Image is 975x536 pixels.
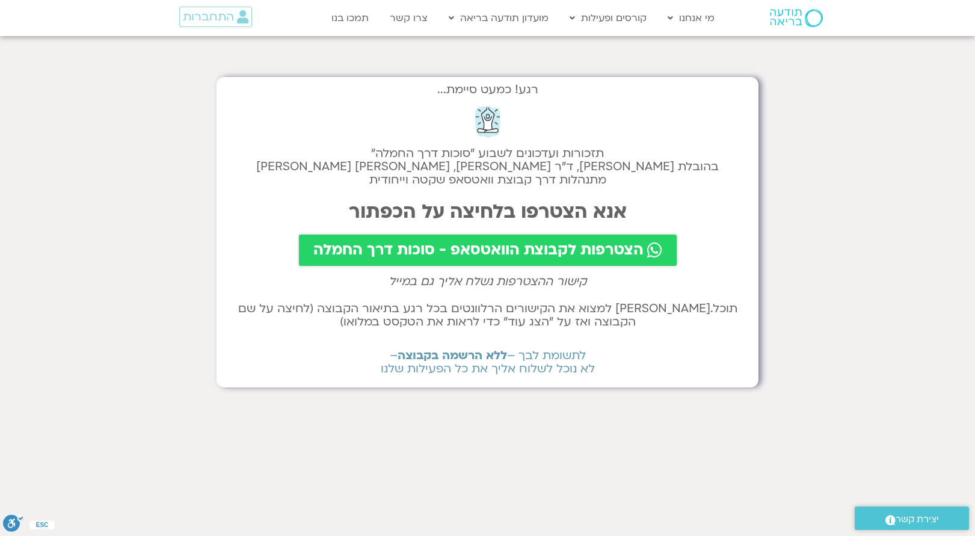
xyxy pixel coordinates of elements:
[770,9,823,27] img: תודעה בריאה
[229,201,746,223] h2: אנא הצטרפו בלחיצה על הכפתור
[398,348,507,363] b: ללא הרשמה בקבוצה
[229,349,746,375] h2: לתשומת לבך – – לא נוכל לשלוח אליך את כל הפעילות שלנו
[443,7,555,29] a: מועדון תודעה בריאה
[855,507,969,530] a: יצירת קשר
[229,302,746,328] h2: תוכל.[PERSON_NAME] למצוא את הקישורים הרלוונטים בכל רגע בתיאור הקבוצה (לחיצה על שם הקבוצה ואז על ״...
[179,7,252,27] a: התחברות
[564,7,653,29] a: קורסים ופעילות
[229,89,746,90] h2: רגע! כמעט סיימת...
[896,511,939,528] span: יצירת קשר
[313,242,644,259] span: הצטרפות לקבוצת הוואטסאפ - סוכות דרך החמלה
[662,7,721,29] a: מי אנחנו
[384,7,434,29] a: צרו קשר
[229,147,746,186] h2: תזכורות ועדכונים לשבוע "סוכות דרך החמלה" בהובלת [PERSON_NAME], ד״ר [PERSON_NAME], [PERSON_NAME] [...
[325,7,375,29] a: תמכו בנו
[183,10,234,23] span: התחברות
[229,275,746,288] h2: קישור ההצטרפות נשלח אליך גם במייל
[299,235,677,266] a: הצטרפות לקבוצת הוואטסאפ - סוכות דרך החמלה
